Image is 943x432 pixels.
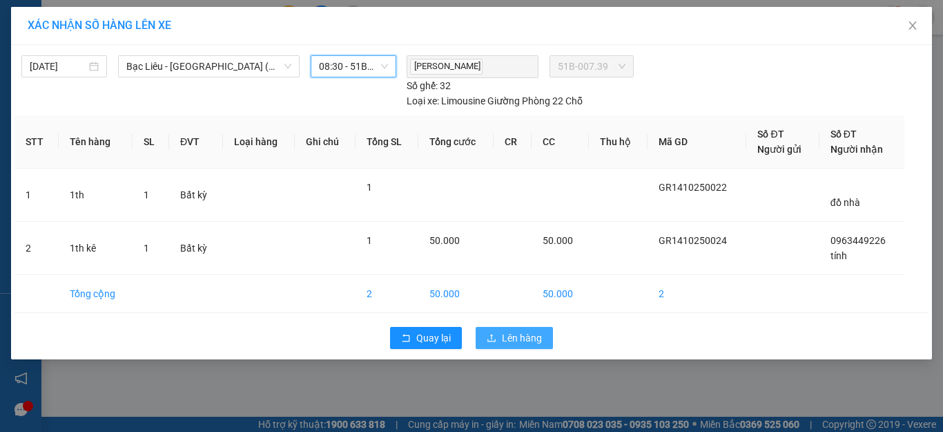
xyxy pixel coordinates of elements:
span: đồ nhà [830,197,860,208]
td: Bất kỳ [169,222,223,275]
span: 50.000 [543,235,573,246]
td: 1th [59,169,133,222]
span: Số ĐT [830,129,857,140]
span: Người nhận [830,144,883,155]
span: 08:30 - 51B-007.39 [319,56,388,77]
th: Mã GD [648,115,747,169]
span: 1 [144,189,149,200]
span: down [284,62,292,71]
td: 2 [648,275,747,313]
span: close [907,20,918,31]
th: SL [133,115,169,169]
span: 51B-007.39 [558,56,625,77]
span: Bạc Liêu - Sài Gòn (VIP) [126,56,291,77]
td: 2 [356,275,418,313]
th: Tổng SL [356,115,418,169]
th: CC [532,115,589,169]
span: tính [830,250,847,261]
td: Bất kỳ [169,169,223,222]
td: 50.000 [418,275,494,313]
span: 0963449226 [830,235,886,246]
th: Loại hàng [223,115,295,169]
span: [PERSON_NAME] [410,59,483,75]
span: GR1410250024 [659,235,727,246]
span: upload [487,333,496,344]
button: Close [893,7,932,46]
td: 50.000 [532,275,589,313]
span: Số ghế: [407,78,438,93]
span: XÁC NHẬN SỐ HÀNG LÊN XE [28,19,171,32]
button: uploadLên hàng [476,327,553,349]
th: Tổng cước [418,115,494,169]
span: 1 [144,243,149,254]
span: 1 [367,182,372,193]
td: Tổng cộng [59,275,133,313]
span: 1 [367,235,372,246]
span: Loại xe: [407,93,439,109]
span: Người gửi [757,144,801,155]
span: 50.000 [429,235,460,246]
div: Limousine Giường Phòng 22 Chỗ [407,93,583,109]
th: ĐVT [169,115,223,169]
th: STT [14,115,59,169]
th: Tên hàng [59,115,133,169]
span: GR1410250022 [659,182,727,193]
td: 1th kê [59,222,133,275]
td: 2 [14,222,59,275]
span: Số ĐT [757,129,784,140]
span: Lên hàng [502,330,542,346]
th: Ghi chú [295,115,356,169]
th: CR [494,115,532,169]
button: rollbackQuay lại [390,327,462,349]
input: 14/10/2025 [30,59,86,74]
span: Quay lại [416,330,451,346]
td: 1 [14,169,59,222]
div: 32 [407,78,451,93]
th: Thu hộ [589,115,648,169]
span: rollback [401,333,411,344]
